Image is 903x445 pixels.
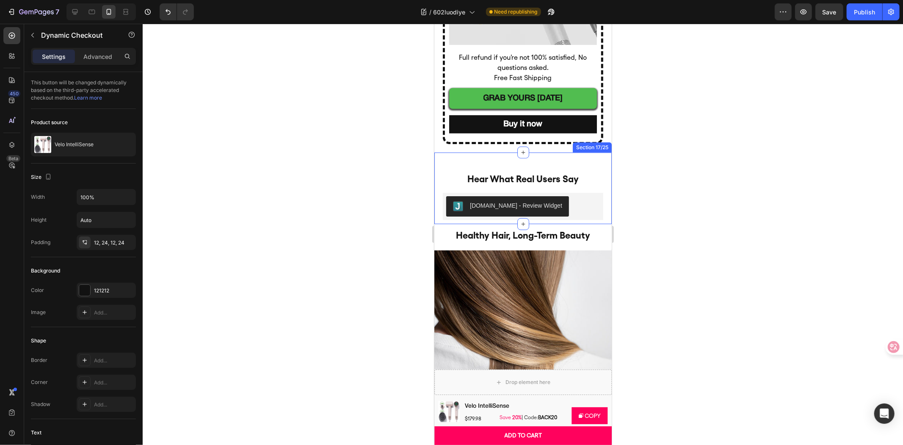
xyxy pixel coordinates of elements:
[854,8,875,17] div: Publish
[494,8,538,16] span: Need republishing
[430,8,432,17] span: /
[823,8,837,16] span: Save
[31,72,136,109] div: This button will be changed dynamically based on the third-party accelerated checkout method.
[94,239,134,247] div: 12, 24, 12, 24
[31,337,46,345] div: Shape
[83,52,112,61] p: Advanced
[42,52,66,61] p: Settings
[31,378,48,386] div: Corner
[55,7,59,17] p: 7
[41,30,113,40] p: Dynamic Checkout
[874,403,895,424] div: Open Intercom Messenger
[94,309,134,317] div: Add...
[55,142,94,147] p: Velo IntelliSense
[31,216,47,224] div: Height
[94,287,134,295] div: 121212
[77,212,135,228] input: Auto
[3,3,63,20] button: 7
[31,193,45,201] div: Width
[94,379,134,387] div: Add...
[847,3,882,20] button: Publish
[8,90,20,97] div: 450
[94,357,134,364] div: Add...
[31,267,60,275] div: Background
[31,309,46,316] div: Image
[31,286,44,294] div: Color
[160,3,194,20] div: Undo/Redo
[74,95,102,101] a: Learn more
[434,8,466,17] span: 602luodiye
[31,356,47,364] div: Border
[434,24,612,445] iframe: Design area
[31,172,53,183] div: Size
[31,239,50,246] div: Padding
[6,155,20,162] div: Beta
[815,3,843,20] button: Save
[31,429,41,437] div: Text
[31,119,68,126] div: Product source
[94,401,134,409] div: Add...
[77,189,135,205] input: Auto
[34,136,51,153] img: product feature img
[31,400,50,408] div: Shadow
